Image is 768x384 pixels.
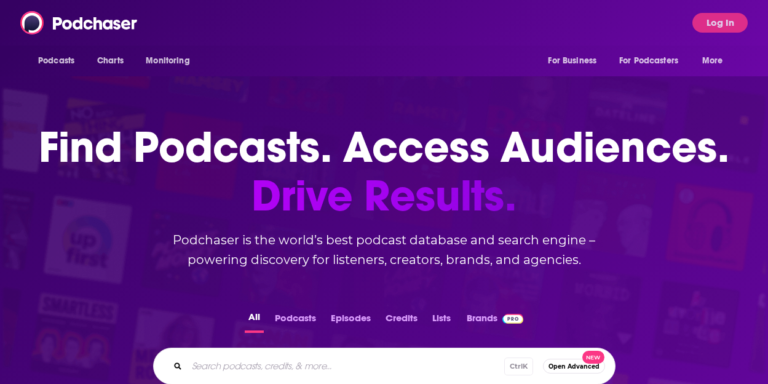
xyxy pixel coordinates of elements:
[30,49,90,73] button: open menu
[382,309,421,333] button: Credits
[504,358,533,375] span: Ctrl K
[548,52,596,70] span: For Business
[20,11,138,34] img: Podchaser - Follow, Share and Rate Podcasts
[138,230,630,270] h2: Podchaser is the world’s best podcast database and search engine – powering discovery for listene...
[543,359,605,374] button: Open AdvancedNew
[38,52,74,70] span: Podcasts
[271,309,320,333] button: Podcasts
[694,49,738,73] button: open menu
[539,49,612,73] button: open menu
[39,123,729,220] h1: Find Podcasts. Access Audiences.
[429,309,454,333] button: Lists
[502,314,524,324] img: Podchaser Pro
[692,13,748,33] button: Log In
[97,52,124,70] span: Charts
[245,309,264,333] button: All
[548,363,600,370] span: Open Advanced
[611,49,696,73] button: open menu
[702,52,723,70] span: More
[467,309,524,333] a: BrandsPodchaser Pro
[89,49,131,73] a: Charts
[146,52,189,70] span: Monitoring
[137,49,205,73] button: open menu
[582,351,604,364] span: New
[327,309,374,333] button: Episodes
[619,52,678,70] span: For Podcasters
[39,172,729,220] span: Drive Results.
[187,356,504,376] input: Search podcasts, credits, & more...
